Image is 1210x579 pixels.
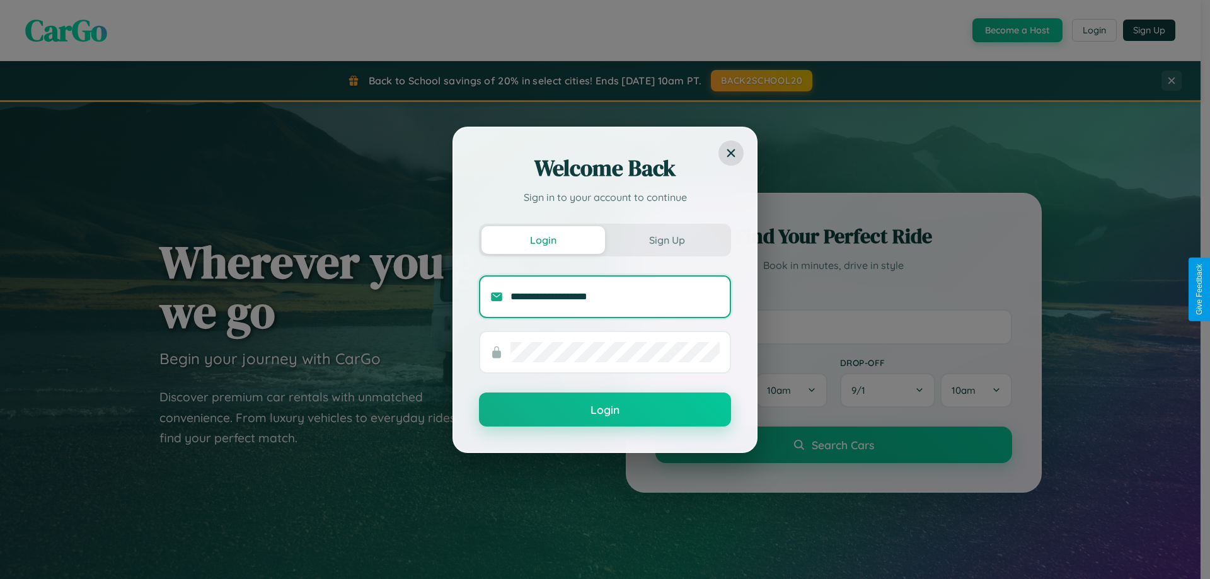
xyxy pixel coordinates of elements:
[481,226,605,254] button: Login
[479,393,731,427] button: Login
[479,190,731,205] p: Sign in to your account to continue
[1195,264,1204,315] div: Give Feedback
[479,153,731,183] h2: Welcome Back
[605,226,729,254] button: Sign Up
